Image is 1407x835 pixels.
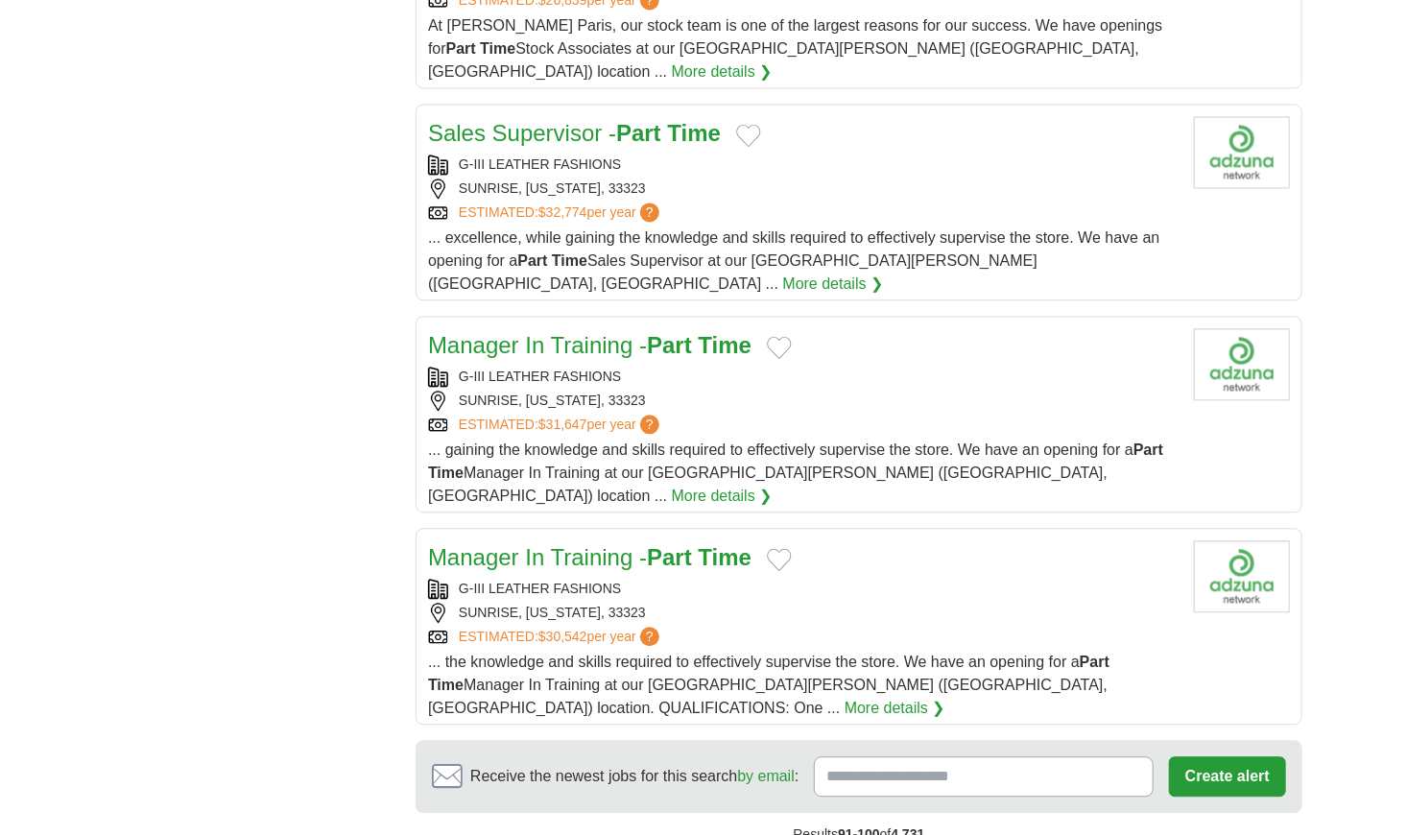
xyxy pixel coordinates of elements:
span: ? [640,627,659,646]
button: Create alert [1169,756,1286,797]
strong: Time [698,544,751,570]
a: Manager In Training -Part Time [428,332,751,358]
a: Manager In Training -Part Time [428,544,751,570]
span: At [PERSON_NAME] Paris, our stock team is one of the largest reasons for our success. We have ope... [428,17,1162,80]
strong: Part [647,332,692,358]
span: $32,774 [538,204,587,220]
strong: Part [1080,654,1109,670]
div: G-III LEATHER FASHIONS [428,155,1179,175]
span: $31,647 [538,417,587,432]
button: Add to favorite jobs [767,548,792,571]
strong: Time [428,465,464,481]
div: SUNRISE, [US_STATE], 33323 [428,391,1179,411]
strong: Time [552,252,587,269]
span: ? [640,203,659,222]
span: ... the knowledge and skills required to effectively supervise the store. We have an opening for ... [428,654,1109,716]
strong: Part [1133,441,1163,458]
a: More details ❯ [845,697,945,720]
strong: Part [616,120,661,146]
strong: Time [428,677,464,693]
a: ESTIMATED:$31,647per year? [459,415,663,435]
a: Sales Supervisor -Part Time [428,120,721,146]
strong: Part [647,544,692,570]
div: SUNRISE, [US_STATE], 33323 [428,179,1179,199]
a: More details ❯ [783,273,884,296]
strong: Time [480,40,515,57]
a: ESTIMATED:$32,774per year? [459,203,663,223]
span: $30,542 [538,629,587,644]
strong: Time [698,332,751,358]
div: SUNRISE, [US_STATE], 33323 [428,603,1179,623]
strong: Part [517,252,547,269]
button: Add to favorite jobs [767,336,792,359]
strong: Time [667,120,721,146]
div: G-III LEATHER FASHIONS [428,367,1179,387]
a: More details ❯ [672,485,773,508]
span: Receive the newest jobs for this search : [470,765,799,788]
a: More details ❯ [672,60,773,83]
span: ? [640,415,659,434]
img: Company logo [1194,540,1290,612]
div: G-III LEATHER FASHIONS [428,579,1179,599]
a: ESTIMATED:$30,542per year? [459,627,663,647]
a: by email [737,768,795,784]
img: Company logo [1194,116,1290,188]
img: Company logo [1194,328,1290,400]
button: Add to favorite jobs [736,124,761,147]
span: ... excellence, while gaining the knowledge and skills required to effectively supervise the stor... [428,229,1160,292]
strong: Part [446,40,476,57]
span: ... gaining the knowledge and skills required to effectively supervise the store. We have an open... [428,441,1163,504]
